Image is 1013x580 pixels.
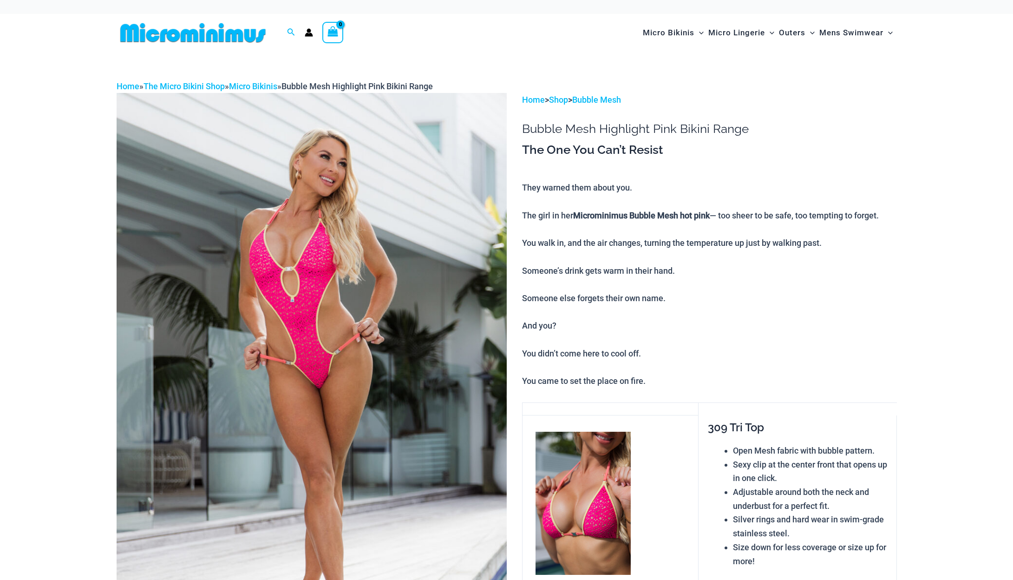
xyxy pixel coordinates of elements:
[117,22,269,43] img: MM SHOP LOGO FLAT
[819,21,883,45] span: Mens Swimwear
[779,21,805,45] span: Outers
[305,28,313,37] a: Account icon link
[817,19,895,47] a: Mens SwimwearMenu ToggleMenu Toggle
[522,93,896,107] p: > >
[777,19,817,47] a: OutersMenu ToggleMenu Toggle
[708,21,765,45] span: Micro Lingerie
[733,458,888,485] li: Sexy clip at the center front that opens up in one click.
[322,22,344,43] a: View Shopping Cart, empty
[573,211,710,220] b: Microminimus Bubble Mesh hot pink
[117,81,139,91] a: Home
[229,81,277,91] a: Micro Bikinis
[708,421,764,434] span: 309 Tri Top
[765,21,774,45] span: Menu Toggle
[549,95,568,105] a: Shop
[522,95,545,105] a: Home
[522,181,896,388] p: They warned them about you. The girl in her — too sheer to be safe, too tempting to forget. You w...
[706,19,777,47] a: Micro LingerieMenu ToggleMenu Toggle
[640,19,706,47] a: Micro BikinisMenu ToggleMenu Toggle
[733,444,888,458] li: Open Mesh fabric with bubble pattern.
[883,21,893,45] span: Menu Toggle
[522,142,896,158] h3: The One You Can’t Resist
[522,122,896,136] h1: Bubble Mesh Highlight Pink Bikini Range
[805,21,815,45] span: Menu Toggle
[287,27,295,39] a: Search icon link
[144,81,225,91] a: The Micro Bikini Shop
[733,540,888,568] li: Size down for less coverage or size up for more!
[733,485,888,513] li: Adjustable around both the neck and underbust for a perfect fit.
[117,81,433,91] span: » » »
[694,21,704,45] span: Menu Toggle
[733,513,888,540] li: Silver rings and hard wear in swim-grade stainless steel.
[536,432,631,575] img: Bubble Mesh Highlight Pink 309 Top
[281,81,433,91] span: Bubble Mesh Highlight Pink Bikini Range
[572,95,621,105] a: Bubble Mesh
[639,17,897,48] nav: Site Navigation
[643,21,694,45] span: Micro Bikinis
